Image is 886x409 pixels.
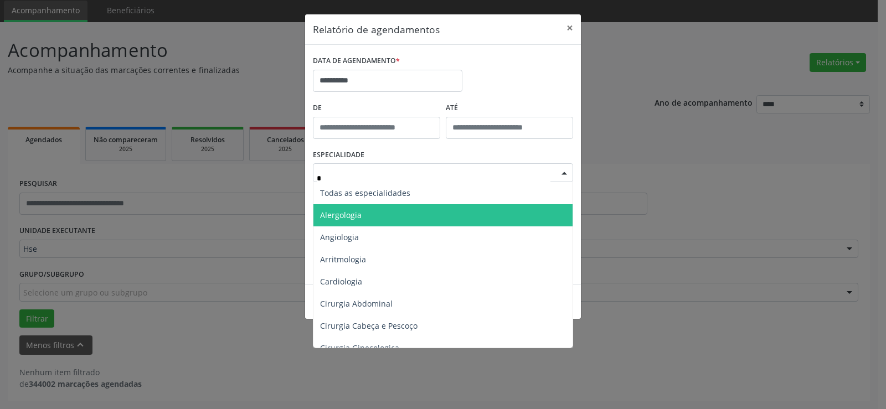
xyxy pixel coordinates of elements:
span: Cirurgia Ginecologica [320,343,399,353]
button: Close [559,14,581,42]
label: ATÉ [446,100,573,117]
span: Angiologia [320,232,359,242]
span: Cirurgia Abdominal [320,298,393,309]
label: ESPECIALIDADE [313,147,364,164]
span: Cardiologia [320,276,362,287]
h5: Relatório de agendamentos [313,22,440,37]
span: Cirurgia Cabeça e Pescoço [320,320,418,331]
span: Alergologia [320,210,362,220]
span: Arritmologia [320,254,366,265]
label: DATA DE AGENDAMENTO [313,53,400,70]
label: De [313,100,440,117]
span: Todas as especialidades [320,188,410,198]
